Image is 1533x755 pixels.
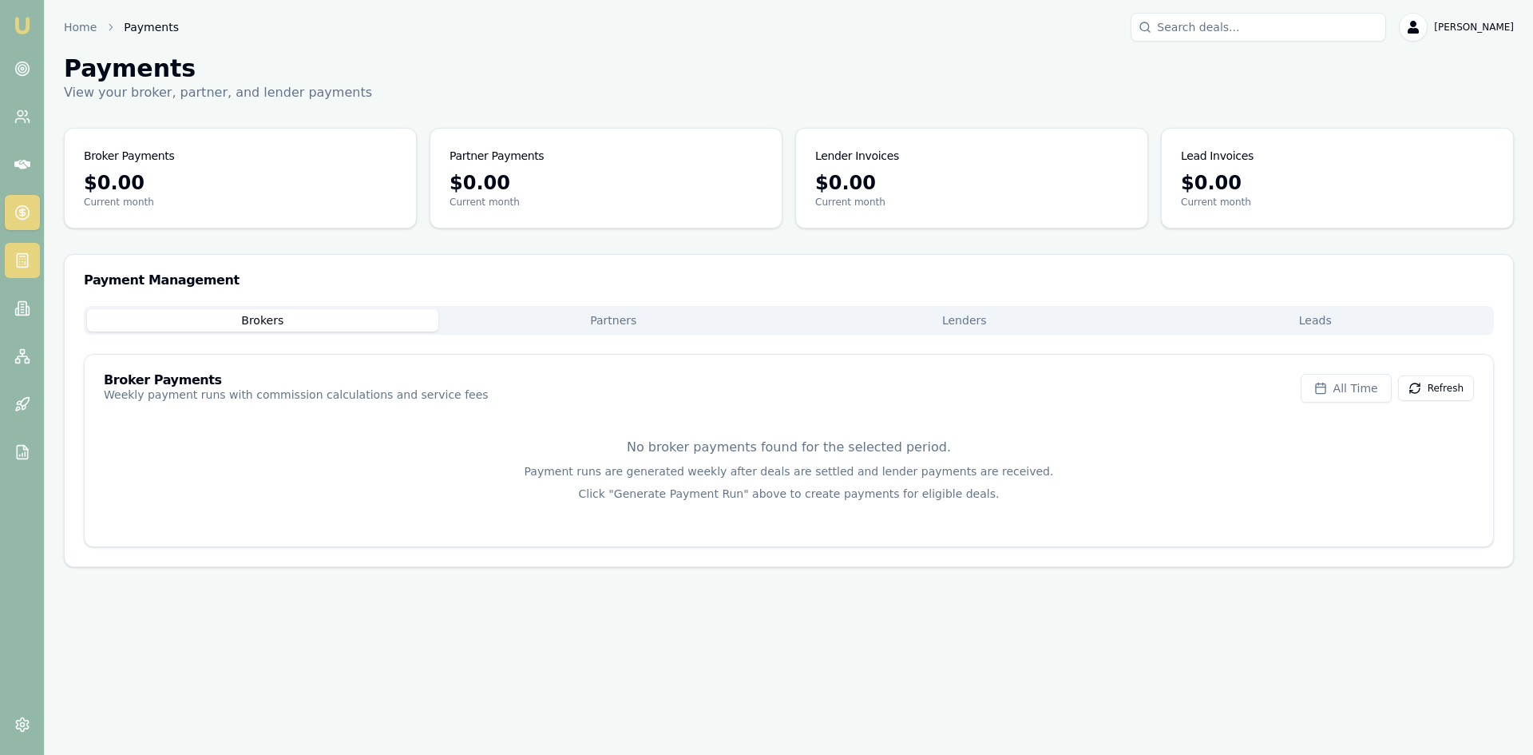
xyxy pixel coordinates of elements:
p: Current month [1181,196,1494,209]
p: Click "Generate Payment Run" above to create payments for eligible deals. [104,486,1474,502]
p: No broker payments found for the selected period. [104,438,1474,457]
span: [PERSON_NAME] [1434,21,1514,34]
img: emu-icon-u.png [13,16,32,35]
button: Partners [438,309,790,332]
span: Payments [124,19,179,35]
p: Weekly payment runs with commission calculations and service fees [104,387,489,403]
span: All Time [1333,380,1378,396]
div: $0.00 [450,170,763,196]
p: Current month [84,196,397,209]
h3: Broker Payments [104,374,489,387]
h3: Lender Invoices [815,148,899,164]
a: Home [64,19,97,35]
h1: Payments [64,54,372,83]
button: Brokers [87,309,438,332]
input: Search deals [1131,13,1386,42]
h3: Lead Invoices [1181,148,1254,164]
button: Lenders [789,309,1140,332]
p: Current month [815,196,1128,209]
button: Leads [1140,309,1491,332]
p: Current month [450,196,763,209]
p: View your broker, partner, and lender payments [64,83,372,102]
div: $0.00 [84,170,397,196]
h3: Payment Management [84,274,1494,287]
div: $0.00 [815,170,1128,196]
button: Refresh [1398,376,1474,401]
h3: Broker Payments [84,148,174,164]
nav: breadcrumb [64,19,179,35]
p: Payment runs are generated weekly after deals are settled and lender payments are received. [104,463,1474,479]
div: $0.00 [1181,170,1494,196]
button: All Time [1301,374,1392,403]
h3: Partner Payments [450,148,544,164]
